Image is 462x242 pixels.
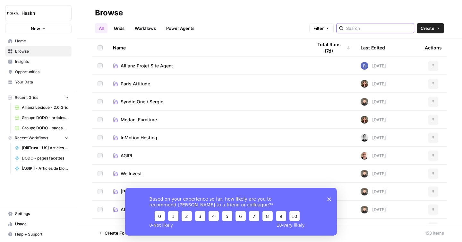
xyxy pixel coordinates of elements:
div: Name [113,39,302,56]
img: u6bh93quptsxrgw026dpd851kwjs [361,62,368,70]
img: udf09rtbz9abwr5l4z19vkttxmie [361,170,368,177]
div: [DATE] [361,80,386,88]
input: Search [346,25,411,31]
button: Recent Grids [5,93,72,102]
span: DODO - pages facettes [22,155,69,161]
a: Groupe DODO - pages catégories Grid [12,123,72,133]
a: Allianz Projet Site Agent [113,63,302,69]
a: DODO - pages facettes [12,153,72,163]
img: wbc4lf7e8no3nva14b2bd9f41fnh [361,80,368,88]
span: Modani Furniture [121,117,157,123]
span: Paris Attitude [121,81,150,87]
span: Browse [15,48,69,54]
span: Recent Grids [15,95,38,100]
a: Your Data [5,77,72,87]
span: Settings [15,211,69,217]
span: Filter [313,25,324,31]
span: Insights [15,59,69,65]
button: Recent Workflows [5,133,72,143]
a: Paris Attitude [113,81,302,87]
div: [DATE] [361,62,386,70]
a: Browse [5,46,72,56]
a: Opportunities [5,67,72,77]
img: ziyu4k121h9vid6fczkx3ylgkuqx [361,224,368,231]
a: Grids [110,23,128,33]
span: Your Data [15,79,69,85]
img: wbc4lf7e8no3nva14b2bd9f41fnh [361,116,368,124]
a: Workflows [131,23,160,33]
div: 153 Items [425,230,444,236]
a: Insights [5,56,72,67]
div: [DATE] [361,116,386,124]
img: udf09rtbz9abwr5l4z19vkttxmie [361,98,368,106]
a: Settings [5,209,72,219]
a: Allianz Lexique - 2.0 Grid [12,102,72,113]
a: Allianz Trade [113,206,302,213]
button: Filter [309,23,334,33]
span: Home [15,38,69,44]
a: Modani Furniture [113,117,302,123]
a: Power Agents [162,23,198,33]
span: New [31,25,40,32]
div: [DATE] [361,134,386,142]
a: Groupe DODO - articles de blog Grid [12,113,72,123]
span: We Invest [121,170,142,177]
span: [PERSON_NAME] [121,188,158,195]
a: Home [5,36,72,46]
span: Syndic One / Sergic [121,99,163,105]
div: [DATE] [361,98,386,106]
button: Workspace: Haskn [5,5,72,21]
span: AGIPI [121,152,132,159]
span: Allianz Trade [121,206,149,213]
a: AGIPI [113,152,302,159]
span: Haskn [21,10,60,16]
img: udf09rtbz9abwr5l4z19vkttxmie [361,188,368,195]
span: Allianz Projet Site Agent [121,63,173,69]
a: We Invest [113,170,302,177]
div: Last Edited [361,39,385,56]
a: [DiliTrust - US] Articles de blog 700-1000 mots [12,143,72,153]
a: [PERSON_NAME] [113,188,302,195]
span: Create Folder [105,230,132,236]
button: Create [417,23,444,33]
span: [DiliTrust - US] Articles de blog 700-1000 mots [22,145,69,151]
span: [AGIPI] - Articles de blog - Optimisations [22,166,69,171]
span: InMotion Hosting [121,134,157,141]
iframe: Survey from AirOps [125,188,337,236]
span: Allianz Lexique - 2.0 Grid [22,105,69,110]
div: Total Runs (7d) [312,39,350,56]
img: Haskn Logo [7,7,19,19]
a: InMotion Hosting [113,134,302,141]
img: 7vx8zh0uhckvat9sl0ytjj9ndhgk [361,152,368,160]
a: Syndic One / Sergic [113,99,302,105]
div: Actions [425,39,442,56]
button: Help + Support [5,229,72,239]
div: [DATE] [361,152,386,160]
span: Groupe DODO - articles de blog Grid [22,115,69,121]
span: Recent Workflows [15,135,48,141]
a: Usage [5,219,72,229]
div: Browse [95,8,123,18]
span: Create [421,25,434,31]
div: [DATE] [361,224,386,231]
span: Groupe DODO - pages catégories Grid [22,125,69,131]
div: [DATE] [361,206,386,213]
div: [DATE] [361,170,386,177]
span: Usage [15,221,69,227]
a: [AGIPI] - Articles de blog - Optimisations [12,163,72,174]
